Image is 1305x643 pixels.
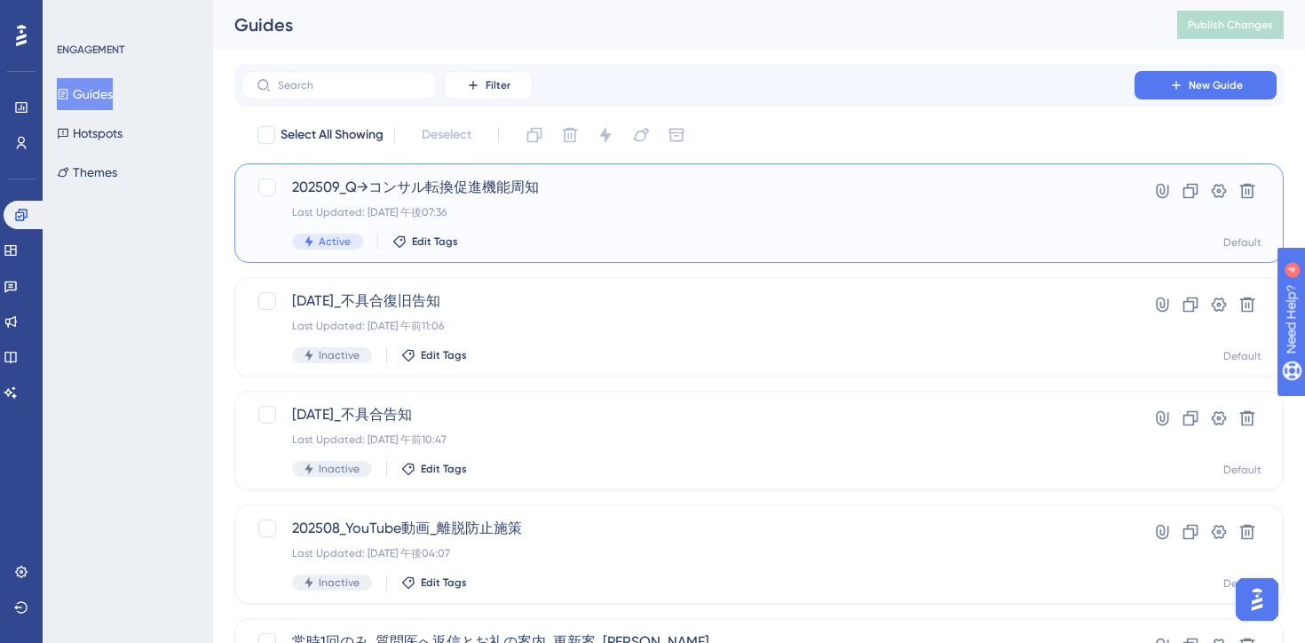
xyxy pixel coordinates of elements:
div: Guides [234,12,1133,37]
button: Deselect [406,119,487,151]
button: Edit Tags [401,462,467,476]
span: Edit Tags [421,576,467,590]
span: [DATE]_不具合告知 [292,404,1084,425]
button: Edit Tags [392,234,458,249]
span: Publish Changes [1188,18,1273,32]
button: Filter [444,71,533,99]
div: Last Updated: [DATE] 午前11:06 [292,319,1084,333]
button: Guides [57,78,113,110]
span: Edit Tags [421,462,467,476]
span: New Guide [1189,78,1243,92]
div: Default [1223,349,1261,363]
span: Inactive [319,348,360,362]
span: Select All Showing [281,124,384,146]
span: Inactive [319,462,360,476]
button: New Guide [1135,71,1277,99]
span: 202509_Q→コンサル転換促進機能周知 [292,177,1084,198]
span: Edit Tags [421,348,467,362]
button: Edit Tags [401,348,467,362]
div: Default [1223,463,1261,477]
span: Deselect [422,124,471,146]
span: 202508_YouTube動画_離脱防止施策 [292,518,1084,539]
span: Active [319,234,351,249]
span: Filter [486,78,510,92]
div: Last Updated: [DATE] 午前10:47 [292,433,1084,447]
div: ENGAGEMENT [57,43,124,57]
span: [DATE]_不具合復旧告知 [292,290,1084,312]
button: Hotspots [57,117,123,149]
button: Publish Changes [1177,11,1284,39]
span: Edit Tags [412,234,458,249]
span: Need Help? [42,4,111,26]
iframe: UserGuiding AI Assistant Launcher [1230,573,1284,626]
div: Last Updated: [DATE] 午後04:07 [292,546,1084,560]
input: Search [278,79,422,91]
div: 4 [123,9,129,23]
button: Edit Tags [401,576,467,590]
div: Default [1223,235,1261,250]
span: Inactive [319,576,360,590]
div: Last Updated: [DATE] 午後07:36 [292,205,1084,219]
button: Themes [57,156,117,188]
div: Default [1223,576,1261,591]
